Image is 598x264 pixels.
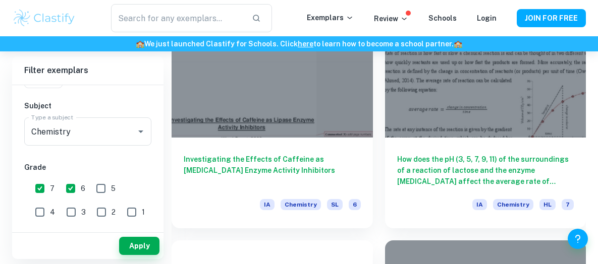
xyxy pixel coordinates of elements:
[81,207,86,218] span: 3
[31,113,73,121] label: Type a subject
[568,229,588,249] button: Help and Feedback
[50,207,55,218] span: 4
[428,14,457,22] a: Schools
[281,199,321,210] span: Chemistry
[517,9,586,27] button: JOIN FOR FREE
[562,199,574,210] span: 7
[119,237,159,255] button: Apply
[81,183,85,194] span: 6
[327,199,343,210] span: SL
[184,154,361,187] h6: Investigating the Effects of Caffeine as [MEDICAL_DATA] Enzyme Activity Inhibitors
[2,38,596,49] h6: We just launched Clastify for Schools. Click to learn how to become a school partner.
[307,12,354,23] p: Exemplars
[136,40,144,48] span: 🏫
[349,199,361,210] span: 6
[539,199,556,210] span: HL
[111,4,244,32] input: Search for any exemplars...
[397,154,574,187] h6: How does the pH (3, 5, 7, 9, 11) of the surroundings of a reaction of lactose and the enzyme [MED...
[12,56,164,85] h6: Filter exemplars
[24,100,151,111] h6: Subject
[493,199,533,210] span: Chemistry
[111,183,116,194] span: 5
[24,162,151,173] h6: Grade
[12,8,76,28] img: Clastify logo
[477,14,497,22] a: Login
[472,199,487,210] span: IA
[134,124,148,139] button: Open
[142,207,145,218] span: 1
[260,199,275,210] span: IA
[298,40,313,48] a: here
[50,183,55,194] span: 7
[454,40,462,48] span: 🏫
[112,207,116,218] span: 2
[374,13,408,24] p: Review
